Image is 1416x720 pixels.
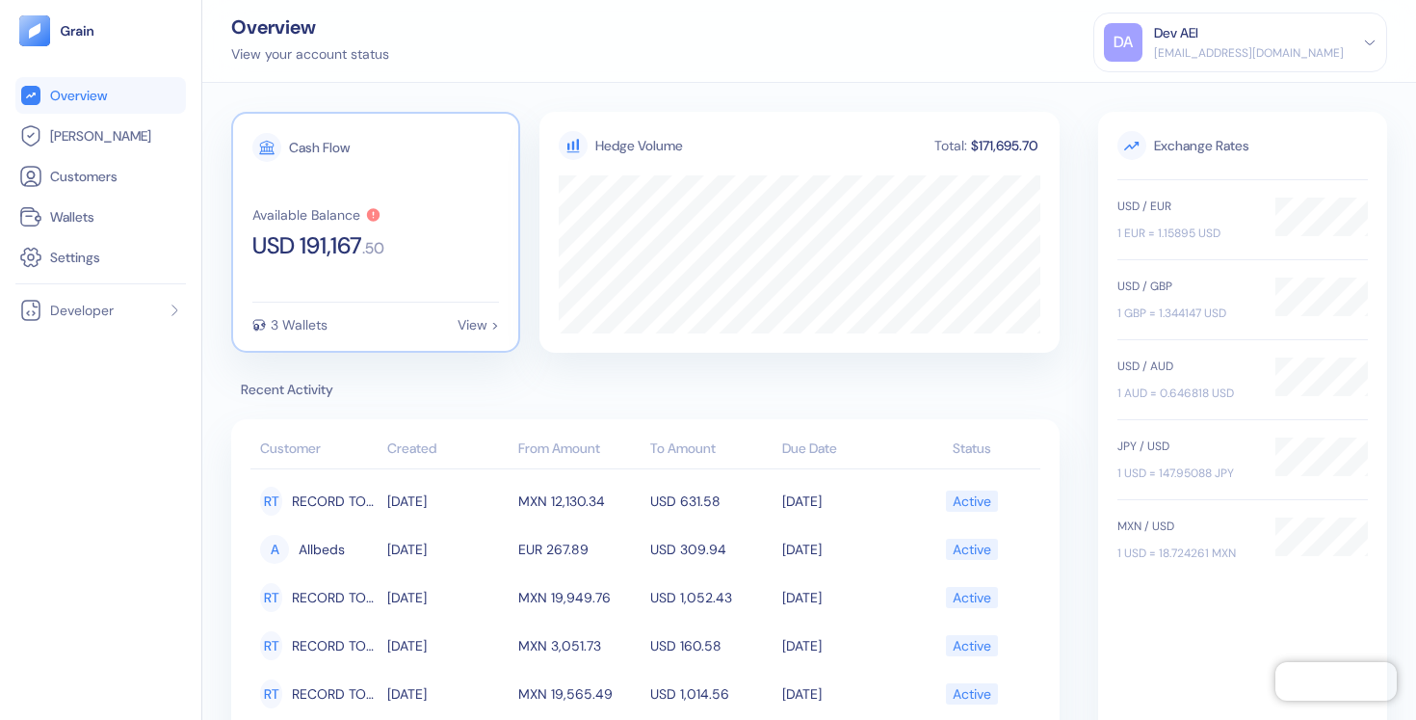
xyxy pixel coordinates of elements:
[231,380,1060,400] span: Recent Activity
[1117,438,1256,455] div: JPY / USD
[645,477,777,525] td: USD 631.58
[513,477,645,525] td: MXN 12,130.34
[260,487,282,516] div: RT
[1275,662,1397,701] iframe: Chatra live chat
[252,207,381,223] button: Available Balance
[250,431,382,469] th: Customer
[382,525,514,573] td: [DATE]
[1117,305,1256,322] div: 1 GBP = 1.344147 USD
[260,535,289,564] div: A
[382,477,514,525] td: [DATE]
[1117,385,1256,402] div: 1 AUD = 0.646818 USD
[1117,131,1368,160] span: Exchange Rates
[645,573,777,622] td: USD 1,052.43
[645,431,777,469] th: To Amount
[595,136,683,156] div: Hedge Volume
[953,533,991,566] div: Active
[292,629,377,662] span: RECORD TOUR OPERATOR
[1154,44,1344,62] div: [EMAIL_ADDRESS][DOMAIN_NAME]
[50,301,114,320] span: Developer
[645,670,777,718] td: USD 1,014.56
[953,629,991,662] div: Active
[513,573,645,622] td: MXN 19,949.76
[513,622,645,670] td: MXN 3,051.73
[19,205,182,228] a: Wallets
[1117,278,1256,295] div: USD / GBP
[292,485,377,518] span: RECORD TOUR OPERATOR
[292,581,377,614] span: RECORD TOUR OPERATOR
[260,631,282,660] div: RT
[932,139,969,152] div: Total:
[60,24,95,38] img: logo
[382,670,514,718] td: [DATE]
[19,124,182,147] a: [PERSON_NAME]
[260,583,282,612] div: RT
[513,525,645,573] td: EUR 267.89
[50,207,94,227] span: Wallets
[362,241,384,256] span: . 50
[19,246,182,269] a: Settings
[969,139,1040,152] div: $171,695.70
[292,678,377,710] span: RECORD TOUR OPERATOR
[50,126,151,146] span: [PERSON_NAME]
[913,439,1031,459] div: Status
[382,431,514,469] th: Created
[19,165,182,188] a: Customers
[231,44,389,65] div: View your account status
[1117,225,1256,242] div: 1 EUR = 1.15895 USD
[1117,465,1256,482] div: 1 USD = 147.95088 JPY
[252,234,362,257] span: USD 191,167
[299,533,345,566] span: Allbeds
[271,318,328,332] div: 3 Wallets
[777,525,909,573] td: [DATE]
[289,141,350,154] div: Cash Flow
[777,573,909,622] td: [DATE]
[50,86,107,105] span: Overview
[382,573,514,622] td: [DATE]
[1117,198,1256,215] div: USD / EUR
[645,525,777,573] td: USD 309.94
[953,581,991,614] div: Active
[953,485,991,518] div: Active
[777,622,909,670] td: [DATE]
[777,431,909,469] th: Due Date
[777,670,909,718] td: [DATE]
[953,678,991,710] div: Active
[19,15,50,46] img: logo-tablet-V2.svg
[1117,518,1256,535] div: MXN / USD
[260,680,282,708] div: RT
[252,208,360,222] div: Available Balance
[513,431,645,469] th: From Amount
[1117,545,1256,562] div: 1 USD = 18.724261 MXN
[382,622,514,670] td: [DATE]
[645,622,777,670] td: USD 160.58
[19,84,182,107] a: Overview
[50,248,100,267] span: Settings
[513,670,645,718] td: MXN 19,565.49
[231,17,389,37] div: Overview
[50,167,118,186] span: Customers
[1154,23,1198,43] div: Dev AEI
[458,318,499,332] div: View >
[777,477,909,525] td: [DATE]
[1104,23,1142,62] div: DA
[1117,358,1256,375] div: USD / AUD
